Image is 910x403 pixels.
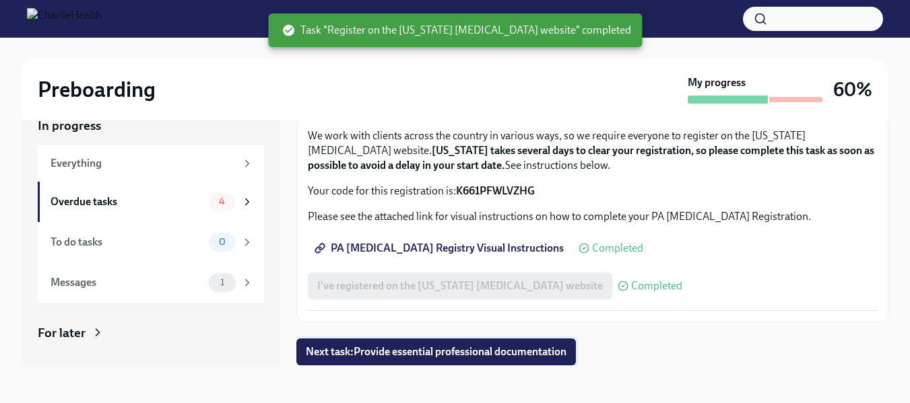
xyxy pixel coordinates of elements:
a: Everything [38,145,264,182]
h3: 60% [833,77,872,102]
p: Your code for this registration is: [308,184,877,198]
span: Completed [592,243,643,254]
a: PA [MEDICAL_DATA] Registry Visual Instructions [308,235,573,262]
p: We work with clients across the country in various ways, so we require everyone to register on th... [308,129,877,173]
strong: My progress [688,75,746,90]
span: Completed [631,281,682,291]
a: Overdue tasks4 [38,182,264,222]
span: PA [MEDICAL_DATA] Registry Visual Instructions [317,242,564,255]
img: CharlieHealth [27,8,102,30]
span: 1 [212,277,232,287]
a: Archived [38,363,264,380]
button: Next task:Provide essential professional documentation [296,338,576,365]
div: For later [38,324,86,342]
strong: [US_STATE] takes several days to clear your registration, so please complete this task as soon as... [308,144,874,172]
span: Task "Register on the [US_STATE] [MEDICAL_DATA] website" completed [282,23,631,38]
strong: K661PFWLVZHG [456,184,535,197]
span: 0 [211,237,234,247]
a: To do tasks0 [38,222,264,262]
p: Please see the attached link for visual instructions on how to complete your PA [MEDICAL_DATA] Re... [308,209,877,224]
div: Overdue tasks [51,194,203,209]
a: In progress [38,117,264,135]
div: Everything [51,156,236,171]
a: Messages1 [38,262,264,303]
a: For later [38,324,264,342]
span: Next task : Provide essential professional documentation [306,345,566,359]
div: To do tasks [51,235,203,250]
div: Messages [51,275,203,290]
h2: Preboarding [38,76,156,103]
span: 4 [211,196,233,207]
